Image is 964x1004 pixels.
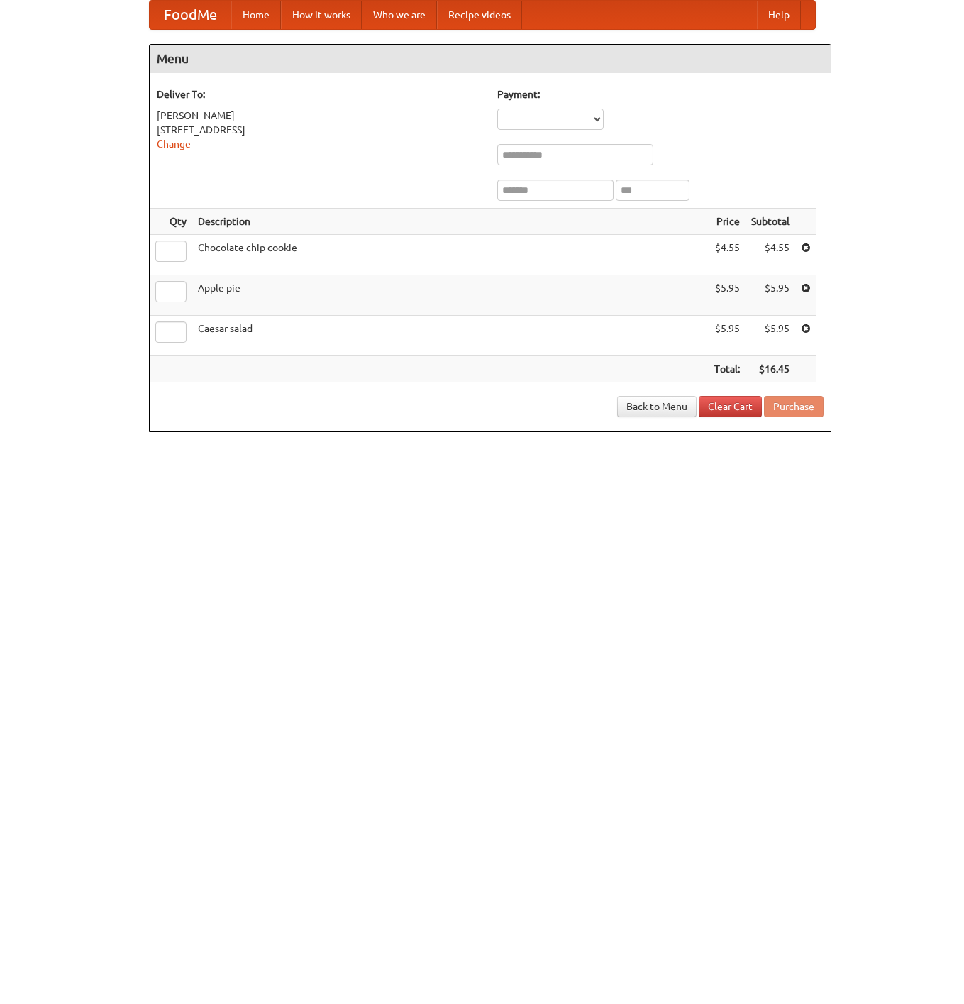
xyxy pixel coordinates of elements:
[231,1,281,29] a: Home
[281,1,362,29] a: How it works
[757,1,801,29] a: Help
[150,1,231,29] a: FoodMe
[617,396,697,417] a: Back to Menu
[157,123,483,137] div: [STREET_ADDRESS]
[192,209,709,235] th: Description
[192,235,709,275] td: Chocolate chip cookie
[746,316,795,356] td: $5.95
[192,316,709,356] td: Caesar salad
[362,1,437,29] a: Who we are
[709,209,746,235] th: Price
[709,316,746,356] td: $5.95
[192,275,709,316] td: Apple pie
[157,87,483,101] h5: Deliver To:
[437,1,522,29] a: Recipe videos
[157,138,191,150] a: Change
[709,275,746,316] td: $5.95
[746,235,795,275] td: $4.55
[746,275,795,316] td: $5.95
[150,45,831,73] h4: Menu
[709,235,746,275] td: $4.55
[709,356,746,382] th: Total:
[699,396,762,417] a: Clear Cart
[150,209,192,235] th: Qty
[157,109,483,123] div: [PERSON_NAME]
[497,87,824,101] h5: Payment:
[746,356,795,382] th: $16.45
[746,209,795,235] th: Subtotal
[764,396,824,417] button: Purchase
